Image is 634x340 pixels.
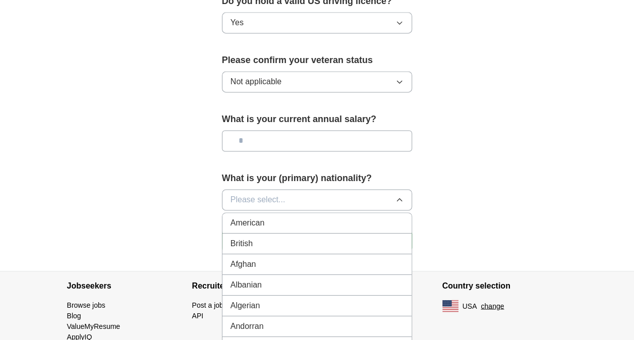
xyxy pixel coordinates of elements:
[67,311,81,319] a: Blog
[230,238,253,250] span: British
[230,300,260,312] span: Algerian
[222,12,413,33] button: Yes
[222,71,413,92] button: Not applicable
[222,112,413,126] label: What is your current annual salary?
[230,279,262,291] span: Albanian
[481,301,504,311] button: change
[222,172,413,185] label: What is your (primary) nationality?
[67,322,121,330] a: ValueMyResume
[230,217,265,229] span: American
[67,301,105,309] a: Browse jobs
[442,300,458,312] img: US flag
[222,189,413,210] button: Please select...
[230,320,264,332] span: Andorran
[230,76,281,88] span: Not applicable
[463,301,477,311] span: USA
[230,258,256,270] span: Afghan
[230,194,285,206] span: Please select...
[230,17,244,29] span: Yes
[442,271,567,300] h4: Country selection
[192,311,204,319] a: API
[192,301,223,309] a: Post a job
[222,53,413,67] label: Please confirm your veteran status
